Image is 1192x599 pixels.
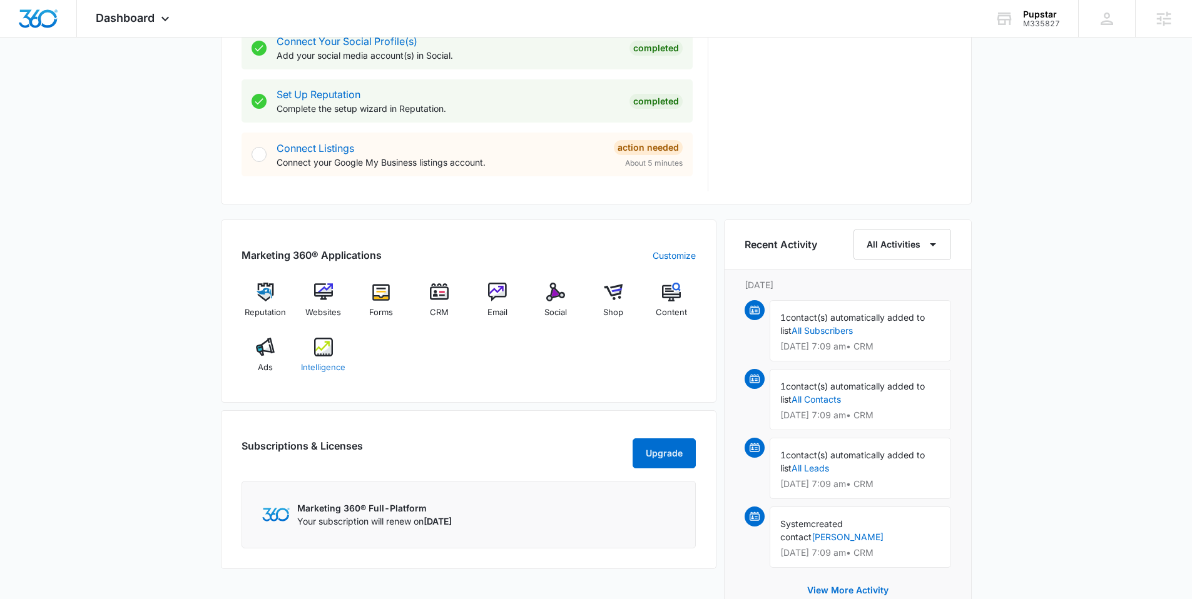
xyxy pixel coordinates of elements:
[299,338,347,383] a: Intelligence
[262,508,290,521] img: Marketing 360 Logo
[297,501,452,515] p: Marketing 360® Full-Platform
[853,229,951,260] button: All Activities
[629,41,683,56] div: Completed
[780,518,811,529] span: System
[745,278,951,291] p: [DATE]
[258,361,273,374] span: Ads
[614,140,683,155] div: Action Needed
[656,306,687,319] span: Content
[277,102,619,115] p: Complete the setup wizard in Reputation.
[792,325,853,336] a: All Subscribers
[589,283,638,328] a: Shop
[780,518,843,542] span: created contact
[780,381,786,391] span: 1
[780,411,940,420] p: [DATE] 7:09 am • CRM
[633,438,696,468] button: Upgrade
[415,283,464,328] a: CRM
[305,306,341,319] span: Websites
[277,156,604,169] p: Connect your Google My Business listings account.
[792,394,841,405] a: All Contacts
[780,450,786,460] span: 1
[629,94,683,109] div: Completed
[242,438,363,463] h2: Subscriptions & Licenses
[1023,19,1060,28] div: account id
[653,249,696,262] a: Customize
[780,450,925,473] span: contact(s) automatically added to list
[277,35,417,48] a: Connect Your Social Profile(s)
[242,248,382,263] h2: Marketing 360® Applications
[745,237,817,252] h6: Recent Activity
[487,306,507,319] span: Email
[780,548,940,557] p: [DATE] 7:09 am • CRM
[531,283,579,328] a: Social
[603,306,623,319] span: Shop
[299,283,347,328] a: Websites
[648,283,696,328] a: Content
[357,283,405,328] a: Forms
[780,480,940,488] p: [DATE] 7:09 am • CRM
[277,49,619,62] p: Add your social media account(s) in Social.
[812,531,884,542] a: [PERSON_NAME]
[96,11,155,24] span: Dashboard
[301,361,345,374] span: Intelligence
[544,306,567,319] span: Social
[430,306,449,319] span: CRM
[369,306,393,319] span: Forms
[792,463,829,473] a: All Leads
[780,381,925,405] span: contact(s) automatically added to list
[297,515,452,528] p: Your subscription will renew on
[277,142,354,154] a: Connect Listings
[780,312,925,336] span: contact(s) automatically added to list
[242,338,290,383] a: Ads
[474,283,522,328] a: Email
[242,283,290,328] a: Reputation
[780,312,786,323] span: 1
[780,342,940,351] p: [DATE] 7:09 am • CRM
[1023,9,1060,19] div: account name
[424,516,452,526] span: [DATE]
[277,88,360,101] a: Set Up Reputation
[245,306,286,319] span: Reputation
[625,158,683,169] span: About 5 minutes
